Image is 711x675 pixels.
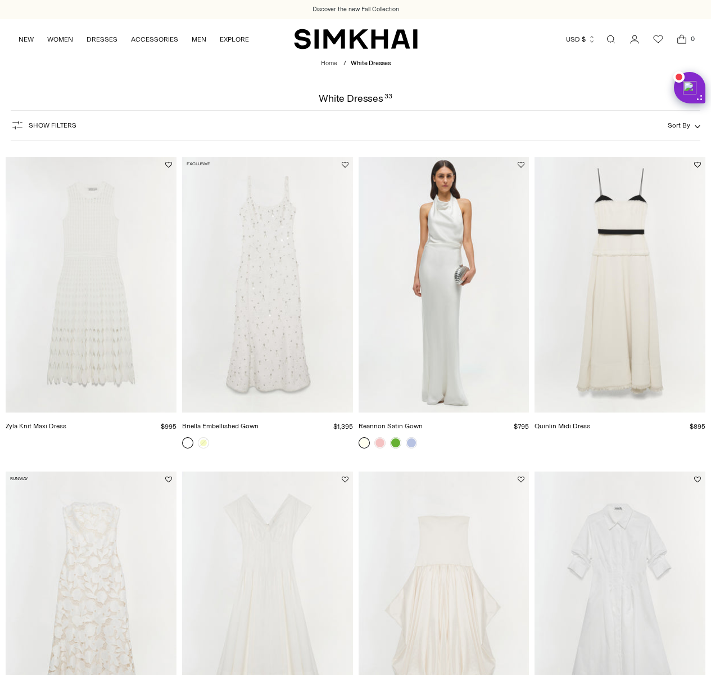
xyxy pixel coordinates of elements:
button: Add to Wishlist [342,476,348,483]
span: Show Filters [29,121,76,129]
div: / [343,59,346,69]
button: Add to Wishlist [518,161,524,168]
a: Open search modal [600,28,622,51]
a: Discover the new Fall Collection [313,5,399,14]
a: Go to the account page [623,28,646,51]
a: DRESSES [87,27,117,52]
span: Sort By [668,121,690,129]
span: $895 [690,423,705,431]
a: Wishlist [647,28,669,51]
a: Open cart modal [671,28,693,51]
button: Add to Wishlist [518,476,524,483]
span: White Dresses [351,60,391,67]
a: EXPLORE [220,27,249,52]
a: NEW [19,27,34,52]
div: 33 [384,93,392,103]
a: Reannon Satin Gown [359,157,529,413]
button: Add to Wishlist [165,476,172,483]
button: Add to Wishlist [342,161,348,168]
button: Add to Wishlist [694,161,701,168]
span: $1,395 [333,423,353,431]
a: MEN [192,27,206,52]
a: Reannon Satin Gown [359,422,423,430]
a: SIMKHAI [294,28,418,50]
a: Quinlin Midi Dress [535,422,590,430]
nav: breadcrumbs [321,59,391,69]
button: Show Filters [11,116,76,134]
a: WOMEN [47,27,73,52]
span: $995 [161,423,176,431]
button: Add to Wishlist [165,161,172,168]
a: Home [321,60,337,67]
a: Briella Embellished Gown [182,422,259,430]
a: Quinlin Midi Dress [535,157,705,413]
h1: White Dresses [319,93,392,103]
button: Sort By [668,119,700,132]
button: Add to Wishlist [694,476,701,483]
button: USD $ [566,27,596,52]
span: 0 [687,34,698,44]
a: Zyla Knit Maxi Dress [6,422,66,430]
a: Briella Embellished Gown [182,157,353,413]
a: ACCESSORIES [131,27,178,52]
a: Zyla Knit Maxi Dress [6,157,176,413]
span: $795 [514,423,529,431]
